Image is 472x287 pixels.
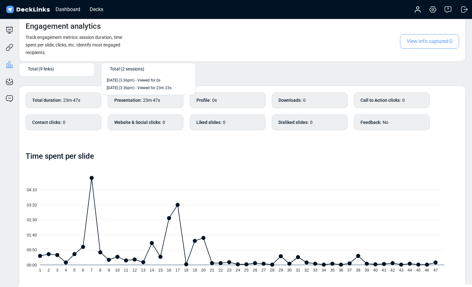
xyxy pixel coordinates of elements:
tspan: 26 [253,268,257,272]
tspan: 3 [56,268,58,272]
b: Contact clicks : [32,119,62,126]
tspan: 14 [150,268,154,272]
tspan: 23 [227,268,231,272]
tspan: 15 [158,268,163,272]
span: 0 [63,120,65,125]
tspan: 9 [108,268,110,272]
span: 0s [212,98,217,103]
tspan: 03:20 [27,203,37,207]
tspan: 6 [82,268,84,272]
tspan: 11 [124,268,128,272]
b: Disliked slides : [278,119,309,126]
div: Decks [87,5,106,13]
span: 23m 47s [63,98,80,103]
tspan: 04:10 [27,187,37,192]
tspan: 34 [322,268,326,272]
tspan: 17 [176,268,180,272]
img: DeckLinks [5,5,51,14]
h4: Time spent per slide [26,152,94,161]
tspan: 36 [339,268,344,272]
span: 0 [303,98,306,103]
tspan: 24 [236,268,240,272]
tspan: 13 [141,268,146,272]
tspan: 4 [65,268,67,272]
tspan: 19 [193,268,197,272]
span: Total (9 links) [28,65,54,72]
tspan: 12 [133,268,137,272]
tspan: 43 [399,268,404,272]
tspan: 2 [48,268,50,272]
b: Downloads : [278,97,302,104]
tspan: 01:40 [27,233,37,237]
tspan: 18 [184,268,188,272]
tspan: 47 [434,268,438,272]
b: Total duration : [32,97,62,104]
span: 23m 47s [143,98,160,103]
b: Feedback : [361,119,381,126]
span: 0 [310,120,313,125]
tspan: 28 [270,268,275,272]
tspan: 10 [115,268,120,272]
tspan: 33 [313,268,318,272]
b: Profile : [196,97,211,104]
tspan: 45 [416,268,421,272]
span: [DATE] (3:36pm) - Viewed for 0s [107,77,160,83]
tspan: 35 [331,268,335,272]
tspan: 27 [261,268,266,272]
tspan: 38 [356,268,361,272]
tspan: 41 [382,268,386,272]
h4: Engagement analytics [26,22,101,31]
tspan: 29 [279,268,283,272]
b: Website & Social clicks : [114,119,161,126]
tspan: 20 [201,268,206,272]
span: Total (2 sessions) [110,65,144,72]
tspan: 37 [348,268,352,272]
tspan: 32 [305,268,309,272]
span: No [383,120,388,125]
span: 0 [163,120,165,125]
small: Track engagement metrics: session duration, time spent per slide, clicks, etc. Identify most enga... [26,35,122,55]
tspan: 5 [73,268,75,272]
tspan: 42 [391,268,395,272]
span: 0 [223,120,225,125]
tspan: 00:00 [27,263,37,267]
tspan: 31 [296,268,301,272]
tspan: 46 [425,268,429,272]
span: [DATE] (3:36pm) - Viewed for 23m 23s [107,85,171,91]
span: View info captured: 0 [400,34,459,49]
span: 0 [402,98,405,103]
tspan: 44 [408,268,412,272]
tspan: 00:50 [27,247,37,252]
tspan: 02:30 [27,217,37,222]
b: Presentation : [114,97,142,104]
div: Dashboard [52,5,83,13]
tspan: 7 [91,268,93,272]
b: Liked slides : [196,119,222,126]
tspan: 8 [99,268,101,272]
tspan: 25 [244,268,249,272]
tspan: 16 [167,268,171,272]
tspan: 21 [210,268,214,272]
tspan: 40 [373,268,378,272]
b: Call to Action clicks : [361,97,401,104]
tspan: 22 [218,268,223,272]
tspan: 1 [39,268,41,272]
tspan: 39 [365,268,369,272]
tspan: 30 [287,268,292,272]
